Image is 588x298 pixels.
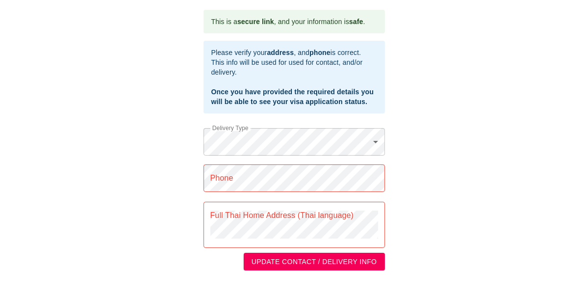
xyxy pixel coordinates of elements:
[237,18,274,26] b: secure link
[211,57,377,77] div: This info will be used for used for contact, and/or delivery.
[211,48,377,57] div: Please verify your , and is correct.
[211,13,365,30] div: This is a , and your information is .
[267,49,294,56] b: address
[309,49,331,56] b: phone
[252,256,377,268] span: UPDATE CONTACT / DELIVERY INFO
[349,18,363,26] b: safe
[244,253,385,271] button: UPDATE CONTACT / DELIVERY INFO
[211,87,377,107] div: Once you have provided the required details you will be able to see your visa application status.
